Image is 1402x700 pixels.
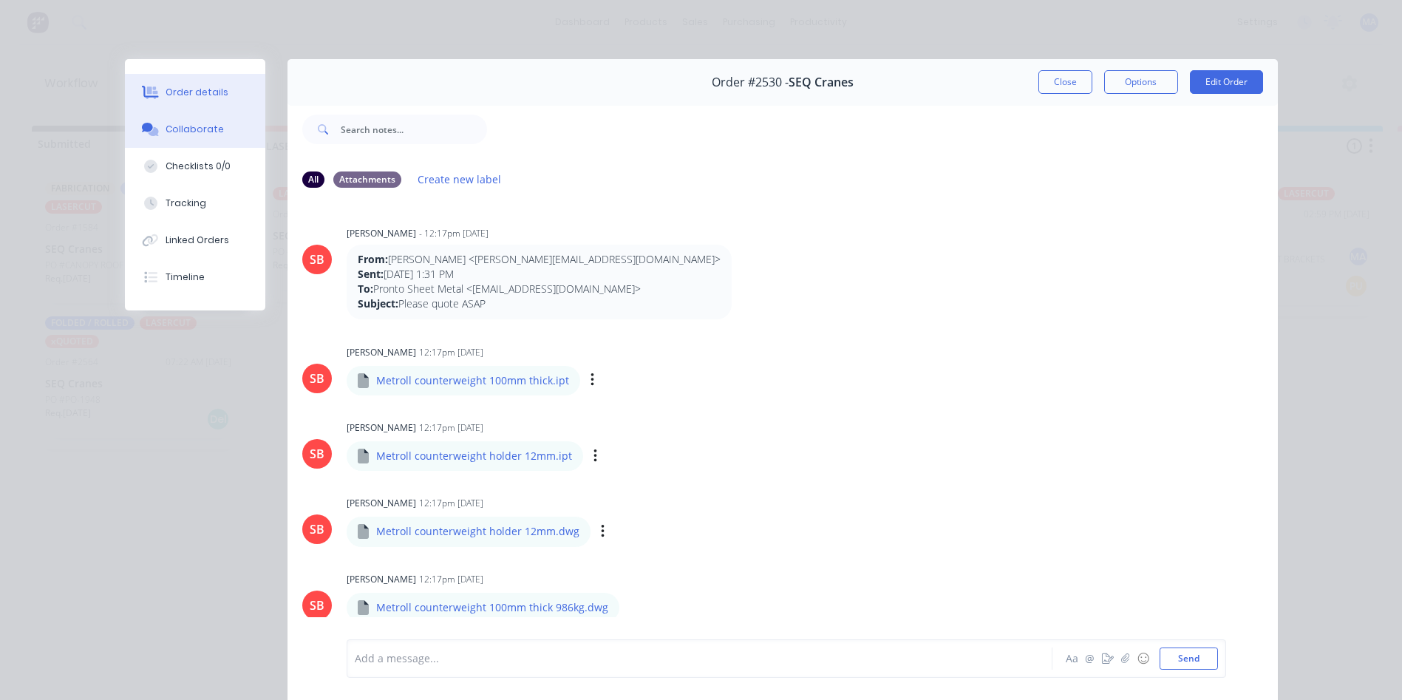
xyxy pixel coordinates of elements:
[166,234,229,247] div: Linked Orders
[166,197,206,210] div: Tracking
[125,148,265,185] button: Checklists 0/0
[125,185,265,222] button: Tracking
[347,227,416,240] div: [PERSON_NAME]
[341,115,487,144] input: Search notes...
[376,449,572,463] p: Metroll counterweight holder 12mm.ipt
[125,111,265,148] button: Collaborate
[347,573,416,586] div: [PERSON_NAME]
[419,346,483,359] div: 12:17pm [DATE]
[358,282,373,296] strong: To:
[1160,648,1218,670] button: Send
[376,524,579,539] p: Metroll counterweight holder 12mm.dwg
[1134,650,1152,667] button: ☺
[125,74,265,111] button: Order details
[333,171,401,188] div: Attachments
[1104,70,1178,94] button: Options
[125,259,265,296] button: Timeline
[125,222,265,259] button: Linked Orders
[1081,650,1099,667] button: @
[347,346,416,359] div: [PERSON_NAME]
[166,271,205,284] div: Timeline
[166,123,224,136] div: Collaborate
[310,251,324,268] div: SB
[347,421,416,435] div: [PERSON_NAME]
[376,600,608,615] p: Metroll counterweight 100mm thick 986kg.dwg
[347,497,416,510] div: [PERSON_NAME]
[419,573,483,586] div: 12:17pm [DATE]
[166,160,231,173] div: Checklists 0/0
[410,169,509,189] button: Create new label
[310,597,324,614] div: SB
[1038,70,1092,94] button: Close
[310,445,324,463] div: SB
[419,421,483,435] div: 12:17pm [DATE]
[166,86,228,99] div: Order details
[419,227,489,240] div: - 12:17pm [DATE]
[358,267,384,281] strong: Sent:
[310,370,324,387] div: SB
[376,373,569,388] p: Metroll counterweight 100mm thick.ipt
[358,252,721,312] p: [PERSON_NAME] <[PERSON_NAME][EMAIL_ADDRESS][DOMAIN_NAME]> [DATE] 1:31 PM Pronto Sheet Metal <[EMA...
[1064,650,1081,667] button: Aa
[358,296,398,310] strong: Subject:
[419,497,483,510] div: 12:17pm [DATE]
[712,75,789,89] span: Order #2530 -
[310,520,324,538] div: SB
[302,171,324,188] div: All
[358,252,388,266] strong: From:
[1190,70,1263,94] button: Edit Order
[789,75,854,89] span: SEQ Cranes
